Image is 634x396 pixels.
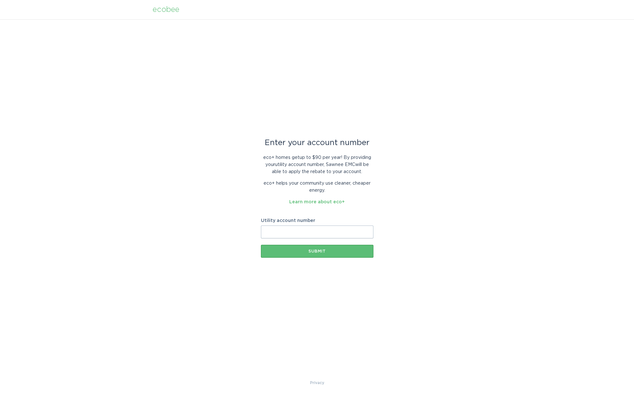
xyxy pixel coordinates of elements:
div: Enter your account number [261,139,373,146]
a: Privacy Policy & Terms of Use [310,379,324,386]
button: Submit [261,245,373,258]
a: Learn more about eco+ [289,200,345,204]
p: eco+ helps your community use cleaner, cheaper energy. [261,180,373,194]
label: Utility account number [261,218,373,223]
div: ecobee [153,6,179,13]
p: eco+ homes get up to $90 per year ! By providing your utility account number , Sawnee EMC will be... [261,154,373,175]
div: Submit [264,249,370,253]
